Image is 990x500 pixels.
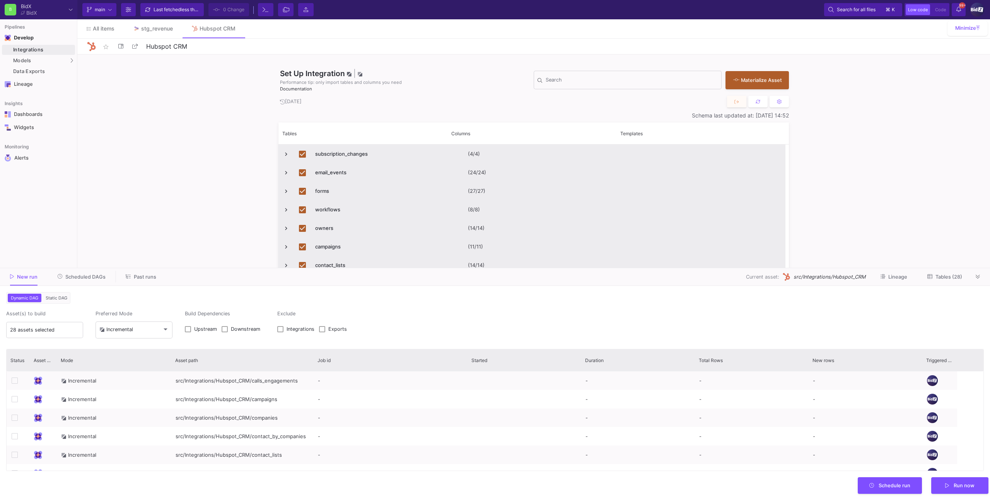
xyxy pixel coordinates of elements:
div: Widgets [14,124,64,131]
button: ⌘k [883,5,898,14]
img: Integration [34,451,42,459]
div: Press SPACE to deselect this row. [278,163,785,182]
div: src/Integrations/Hubspot_CRM/companies [171,408,314,427]
span: Run now [954,483,975,488]
span: Upstream [194,326,217,332]
div: Press SPACE to deselect this row. [278,145,785,163]
img: Navigation icon [5,111,11,117]
span: Integrations [287,326,314,332]
span: Templates [620,131,643,136]
span: less than a minute ago [181,7,229,12]
img: Integration [34,395,42,403]
span: src/Integrations/Hubspot_CRM [794,273,865,281]
a: Documentation [280,86,312,92]
img: Navigation icon [5,155,11,162]
a: Navigation iconAlerts [2,151,75,165]
button: Low code [906,4,930,15]
span: Asset Type [34,357,53,363]
span: Low code [908,7,928,12]
img: Navigation icon [5,81,11,87]
img: 1IDUGFrSweyeo45uyh2jXsnqWiPQJzzjPFKQggbj.png [927,412,938,423]
button: Scheduled DAGs [48,271,115,283]
span: Build Dependencies [185,310,265,317]
span: - [585,470,588,476]
div: Incremental [99,327,133,333]
button: Tables (28) [918,271,971,283]
span: - [699,433,702,439]
y42-import-column-renderer: (14/14) [468,225,485,231]
span: All items [93,26,114,32]
button: main [82,3,116,16]
div: Incremental [61,372,96,390]
button: Dynamic DAG [8,294,41,302]
span: k [892,5,895,14]
span: Mode [61,357,73,363]
img: 1IDUGFrSweyeo45uyh2jXsnqWiPQJzzjPFKQggbj.png [927,468,938,479]
span: Asset path [175,357,198,363]
img: 1IDUGFrSweyeo45uyh2jXsnqWiPQJzzjPFKQggbj.png [927,430,938,442]
div: Incremental [61,390,96,408]
div: BidX [21,4,37,9]
span: - [585,378,588,384]
span: Scheduled DAGs [65,274,106,280]
y42-source-table-renderer: subscription_changes [315,151,368,157]
div: BidX [26,10,37,15]
span: Dynamic DAG [9,295,40,301]
a: Data Exports [2,66,75,77]
div: Press SPACE to deselect this row. [278,219,785,237]
mat-expansion-panel-header: Navigation iconDevelop [2,32,75,44]
span: - [813,396,815,402]
span: Status [10,357,24,363]
span: Schedule run [879,483,910,488]
div: Incremental [61,464,96,483]
div: Last fetched [154,4,200,15]
div: Data Exports [13,68,73,75]
span: Preferred Mode [96,310,172,317]
button: Past runs [116,271,166,283]
button: Static DAG [44,294,69,302]
button: Schedule run [858,477,922,494]
button: Materialize Asset [725,71,789,89]
y42-source-table-renderer: workflows [315,206,340,213]
span: Models [13,58,31,64]
div: Hubspot CRM [200,26,236,32]
div: B [5,4,16,15]
span: Started [471,357,487,363]
span: New rows [812,357,834,363]
img: HubSpot [782,273,790,281]
div: Press SPACE to deselect this row. [278,182,785,200]
y42-import-column-renderer: (14/14) [468,262,485,268]
a: Navigation iconWidgets [2,121,75,134]
img: 1IDUGFrSweyeo45uyh2jXsnqWiPQJzzjPFKQggbj.png [970,3,984,17]
div: Integrations [13,47,73,53]
span: Tables [282,131,297,136]
span: - [813,415,815,421]
div: - [314,427,468,446]
span: - [813,433,815,439]
span: Current asset: [746,273,779,281]
span: - [813,378,815,384]
span: - [585,433,588,439]
button: New run [1,271,47,283]
y42-import-column-renderer: (27/27) [468,188,485,194]
y42-source-table-renderer: email_events [315,169,346,175]
img: Integration [34,469,42,478]
span: New run [17,274,38,280]
y42-import-column-renderer: (8/8) [468,206,480,213]
a: Navigation iconLineage [2,78,75,90]
y42-import-column-renderer: (4/4) [468,151,480,157]
span: - [585,415,588,421]
y42-import-column-renderer: (24/24) [468,169,486,175]
input: Current asset (default) [10,327,80,333]
div: Press SPACE to deselect this row. [278,200,785,219]
span: ⌘ [886,5,890,14]
span: - [699,396,702,402]
span: Lineage [888,274,907,280]
div: - [314,464,468,483]
div: Lineage [14,81,64,87]
div: Set Up Integration [278,68,534,92]
span: [DATE] [280,99,302,104]
span: - [699,415,702,421]
div: stg_revenue [141,26,173,32]
y42-source-table-renderer: campaigns [315,243,341,250]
